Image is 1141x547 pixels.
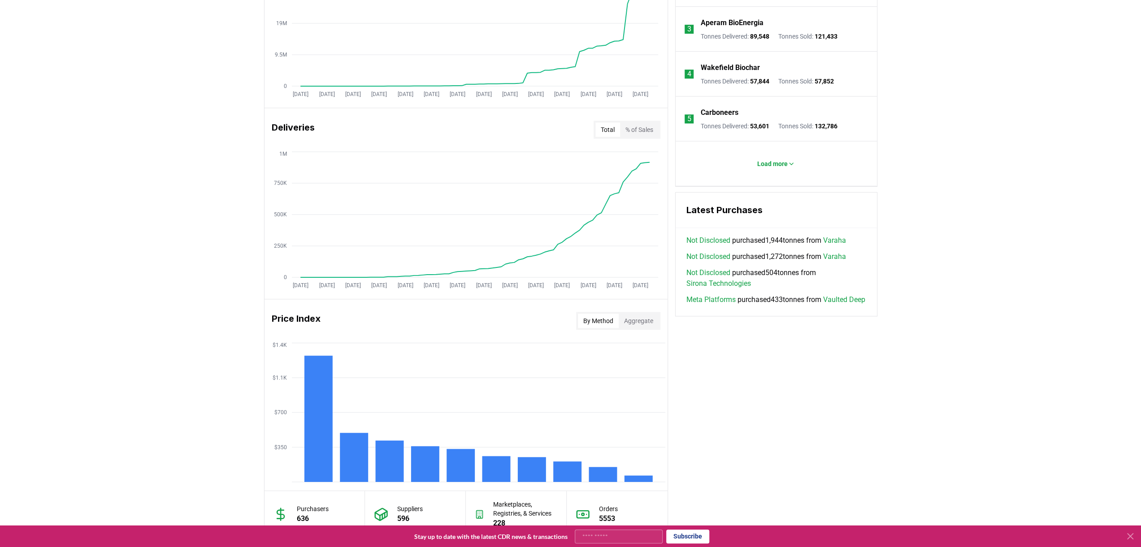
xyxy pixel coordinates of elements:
[686,267,866,289] span: purchased 504 tonnes from
[607,91,622,97] tspan: [DATE]
[297,504,329,513] p: Purchasers
[701,107,738,118] a: Carboneers
[476,282,491,289] tspan: [DATE]
[750,123,769,130] span: 53,601
[701,77,769,86] p: Tonnes Delivered :
[687,69,691,79] p: 4
[397,282,413,289] tspan: [DATE]
[701,32,769,41] p: Tonnes Delivered :
[599,504,618,513] p: Orders
[686,251,846,262] span: purchased 1,272 tonnes from
[701,122,769,131] p: Tonnes Delivered :
[502,282,517,289] tspan: [DATE]
[578,314,619,328] button: By Method
[750,155,802,173] button: Load more
[319,282,334,289] tspan: [DATE]
[633,91,648,97] tspan: [DATE]
[580,282,596,289] tspan: [DATE]
[686,235,730,246] a: Not Disclosed
[397,91,413,97] tspan: [DATE]
[319,91,334,97] tspan: [DATE]
[607,282,622,289] tspan: [DATE]
[686,203,866,217] h3: Latest Purchases
[686,278,751,289] a: Sirona Technologies
[279,150,286,157] tspan: 1M
[493,518,557,529] p: 228
[686,251,730,262] a: Not Disclosed
[345,282,361,289] tspan: [DATE]
[599,513,618,524] p: 5553
[778,122,837,131] p: Tonnes Sold :
[580,91,596,97] tspan: [DATE]
[283,274,286,280] tspan: 0
[272,341,286,348] tspan: $1.4K
[528,91,544,97] tspan: [DATE]
[297,513,329,524] p: 636
[274,409,286,416] tspan: $700
[619,314,659,328] button: Aggregate
[815,123,837,130] span: 132,786
[273,243,286,249] tspan: 250K
[272,121,315,139] h3: Deliveries
[778,32,837,41] p: Tonnes Sold :
[397,513,423,524] p: 596
[276,20,286,26] tspan: 19M
[272,375,286,381] tspan: $1.1K
[273,211,286,218] tspan: 500K
[757,159,788,168] p: Load more
[686,294,865,305] span: purchased 433 tonnes from
[620,123,659,137] button: % of Sales
[476,91,491,97] tspan: [DATE]
[272,312,321,330] h3: Price Index
[274,444,286,451] tspan: $350
[345,91,361,97] tspan: [DATE]
[371,282,387,289] tspan: [DATE]
[423,91,439,97] tspan: [DATE]
[686,267,730,278] a: Not Disclosed
[371,91,387,97] tspan: [DATE]
[273,180,286,186] tspan: 750K
[595,123,620,137] button: Total
[554,91,570,97] tspan: [DATE]
[283,83,286,89] tspan: 0
[701,62,760,73] a: Wakefield Biochar
[687,24,691,35] p: 3
[701,18,764,28] a: Aperam BioEnergia
[750,33,769,40] span: 89,548
[423,282,439,289] tspan: [DATE]
[815,78,834,85] span: 57,852
[778,77,834,86] p: Tonnes Sold :
[686,294,736,305] a: Meta Platforms
[750,78,769,85] span: 57,844
[823,251,846,262] a: Varaha
[293,91,308,97] tspan: [DATE]
[686,235,846,246] span: purchased 1,944 tonnes from
[450,91,465,97] tspan: [DATE]
[823,294,865,305] a: Vaulted Deep
[397,504,423,513] p: Suppliers
[293,282,308,289] tspan: [DATE]
[528,282,544,289] tspan: [DATE]
[815,33,837,40] span: 121,433
[633,282,648,289] tspan: [DATE]
[502,91,517,97] tspan: [DATE]
[274,52,286,58] tspan: 9.5M
[450,282,465,289] tspan: [DATE]
[687,114,691,124] p: 5
[493,500,557,518] p: Marketplaces, Registries, & Services
[554,282,570,289] tspan: [DATE]
[823,235,846,246] a: Varaha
